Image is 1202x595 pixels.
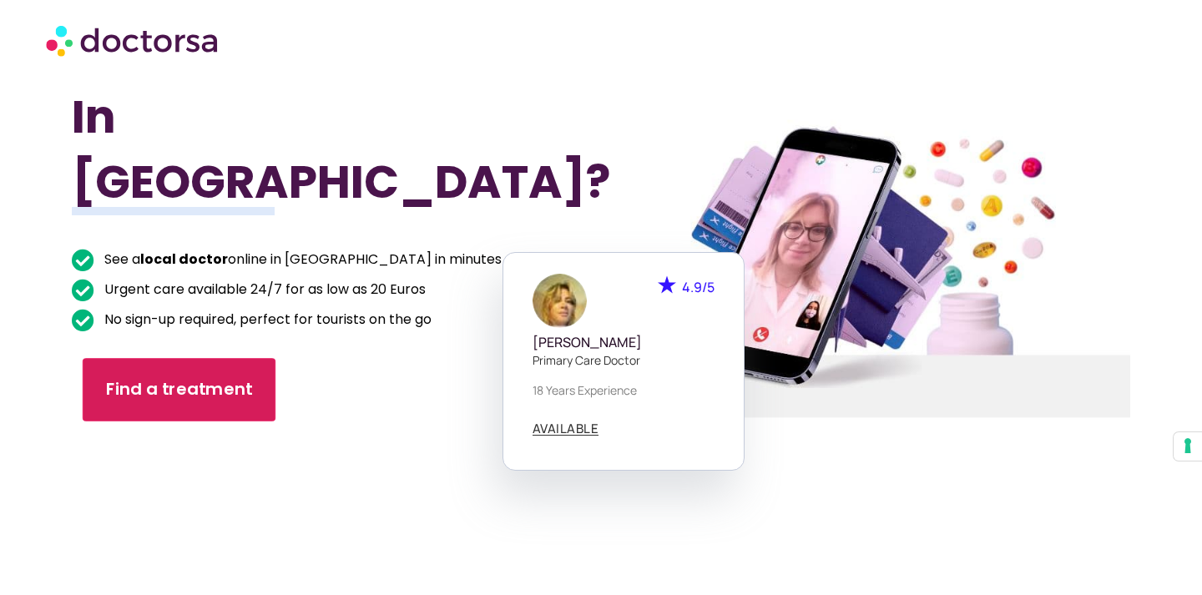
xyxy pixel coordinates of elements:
a: AVAILABLE [533,422,599,436]
p: Primary care doctor [533,351,715,369]
span: See a online in [GEOGRAPHIC_DATA] in minutes [100,248,502,271]
span: AVAILABLE [533,422,599,435]
span: Urgent care available 24/7 for as low as 20 Euros [100,278,426,301]
b: local doctor [140,250,228,269]
h5: [PERSON_NAME] [533,335,715,350]
span: Find a treatment [106,378,253,402]
span: 4.9/5 [682,278,715,296]
a: Find a treatment [83,358,275,421]
p: 18 years experience [533,381,715,399]
button: Your consent preferences for tracking technologies [1174,432,1202,461]
span: No sign-up required, perfect for tourists on the go [100,308,432,331]
iframe: Customer reviews powered by Trustpilot [80,450,230,575]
